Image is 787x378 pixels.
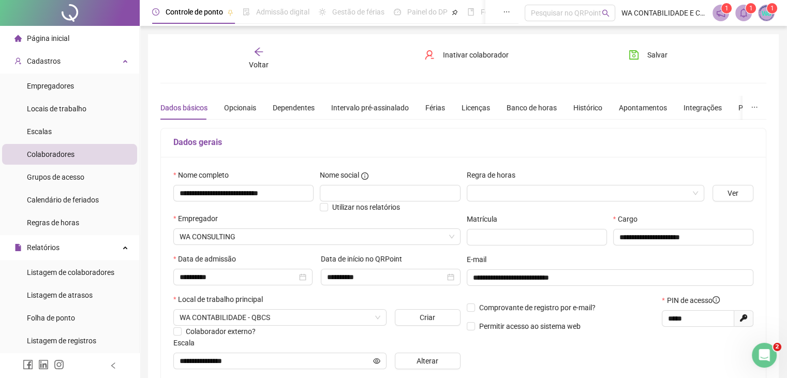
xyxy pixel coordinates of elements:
[467,8,474,16] span: book
[27,314,75,322] span: Folha de ponto
[395,309,461,326] button: Criar
[417,355,438,367] span: Alterar
[712,185,753,201] button: Ver
[712,296,720,303] span: info-circle
[752,343,777,368] iframe: Intercom live chat
[152,8,159,16] span: clock-circle
[173,136,753,149] h5: Dados gerais
[23,359,33,370] span: facebook
[503,8,510,16] span: ellipsis
[224,102,256,113] div: Opcionais
[27,268,114,277] span: Listagem de colaboradores
[725,5,729,12] span: 1
[629,50,639,60] span: save
[759,5,774,21] img: 87831
[443,49,509,61] span: Inativar colaborador
[14,35,22,42] span: home
[751,104,758,111] span: ellipsis
[27,291,93,299] span: Listagem de atrasos
[273,102,315,113] div: Dependentes
[320,169,359,181] span: Nome social
[770,5,774,12] span: 1
[602,9,610,17] span: search
[14,244,22,251] span: file
[467,169,522,181] label: Regra de horas
[462,102,490,113] div: Licenças
[467,213,504,225] label: Matrícula
[173,253,243,265] label: Data de admissão
[166,8,223,16] span: Controle de ponto
[619,102,667,113] div: Apontamentos
[180,229,454,244] span: WA CONSULTING TREINAMENTOS E CONSULTORIAS LTDA
[773,343,781,351] span: 2
[727,187,738,199] span: Ver
[54,359,64,370] span: instagram
[573,102,602,113] div: Histórico
[613,213,644,225] label: Cargo
[746,3,756,13] sup: 1
[647,49,667,61] span: Salvar
[479,322,581,330] span: Permitir acesso ao sistema web
[319,8,326,16] span: sun
[27,196,99,204] span: Calendário de feriados
[332,203,400,211] span: Utilizar nos relatórios
[749,5,753,12] span: 1
[38,359,49,370] span: linkedin
[767,3,777,13] sup: Atualize o seu contato no menu Meus Dados
[481,8,547,16] span: Folha de pagamento
[160,102,207,113] div: Dados básicos
[395,353,461,369] button: Alterar
[739,8,748,18] span: bell
[254,47,264,57] span: arrow-left
[424,50,435,60] span: user-delete
[716,8,725,18] span: notification
[249,61,269,69] span: Voltar
[420,312,435,323] span: Criar
[27,337,96,345] span: Listagem de registros
[27,150,75,158] span: Colaboradores
[684,102,722,113] div: Integrações
[467,254,493,265] label: E-mail
[27,173,84,181] span: Grupos de acesso
[361,172,368,180] span: info-circle
[180,310,380,325] span: QUATRO BOCAS, TOMÉ-AÇU, PA
[507,102,557,113] div: Banco de horas
[331,102,409,113] div: Intervalo pré-assinalado
[621,7,706,19] span: WA CONTABILIDADE E CONSULTORIAS LTDA
[27,82,74,90] span: Empregadores
[738,102,779,113] div: Preferências
[621,47,675,63] button: Salvar
[743,96,766,120] button: ellipsis
[452,9,458,16] span: pushpin
[173,337,201,348] label: Escala
[417,47,516,63] button: Inativar colaborador
[27,105,86,113] span: Locais de trabalho
[173,169,235,181] label: Nome completo
[27,127,52,136] span: Escalas
[227,9,233,16] span: pushpin
[173,294,270,305] label: Local de trabalho principal
[373,357,380,365] span: eye
[14,57,22,65] span: user-add
[332,8,384,16] span: Gestão de férias
[425,102,445,113] div: Férias
[721,3,732,13] sup: 1
[321,253,409,265] label: Data de início no QRPoint
[27,219,79,227] span: Regras de horas
[27,34,69,42] span: Página inicial
[27,57,61,65] span: Cadastros
[667,295,720,306] span: PIN de acesso
[243,8,250,16] span: file-done
[27,243,60,252] span: Relatórios
[407,8,448,16] span: Painel do DP
[110,362,117,369] span: left
[394,8,401,16] span: dashboard
[479,303,596,312] span: Comprovante de registro por e-mail?
[186,327,256,336] span: Colaborador externo?
[256,8,309,16] span: Admissão digital
[173,213,225,224] label: Empregador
